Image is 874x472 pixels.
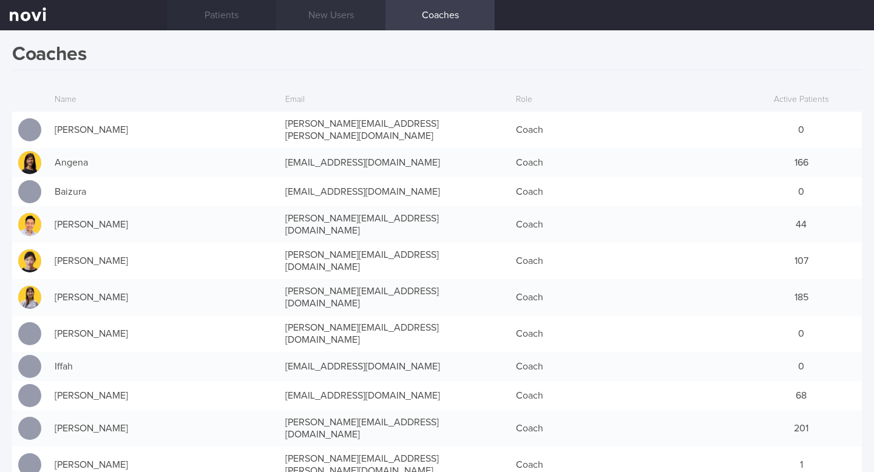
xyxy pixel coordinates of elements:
div: [PERSON_NAME] [49,285,279,309]
div: [PERSON_NAME] [49,383,279,408]
div: 0 [740,180,862,204]
div: Coach [510,180,740,204]
div: Coach [510,212,740,237]
div: [EMAIL_ADDRESS][DOMAIN_NAME] [279,180,510,204]
div: Role [510,89,740,112]
div: [PERSON_NAME][EMAIL_ADDRESS][DOMAIN_NAME] [279,243,510,279]
div: 0 [740,322,862,346]
div: Coach [510,354,740,379]
div: 44 [740,212,862,237]
div: [PERSON_NAME][EMAIL_ADDRESS][DOMAIN_NAME] [279,410,510,447]
div: Coach [510,322,740,346]
div: Iffah [49,354,279,379]
h1: Coaches [12,42,862,70]
div: Coach [510,249,740,273]
div: [PERSON_NAME] [49,322,279,346]
div: Coach [510,285,740,309]
div: [PERSON_NAME][EMAIL_ADDRESS][DOMAIN_NAME] [279,206,510,243]
div: Name [49,89,279,112]
div: [PERSON_NAME][EMAIL_ADDRESS][DOMAIN_NAME] [279,279,510,315]
div: Angena [49,150,279,175]
div: Active Patients [740,89,862,112]
div: 201 [740,416,862,440]
div: Coach [510,416,740,440]
div: Email [279,89,510,112]
div: Coach [510,118,740,142]
div: 107 [740,249,862,273]
div: Coach [510,150,740,175]
div: [EMAIL_ADDRESS][DOMAIN_NAME] [279,150,510,175]
div: 185 [740,285,862,309]
div: [PERSON_NAME] [49,212,279,237]
div: 166 [740,150,862,175]
div: [PERSON_NAME] [49,416,279,440]
div: 0 [740,354,862,379]
div: [EMAIL_ADDRESS][DOMAIN_NAME] [279,354,510,379]
div: [PERSON_NAME] [49,249,279,273]
div: [EMAIL_ADDRESS][DOMAIN_NAME] [279,383,510,408]
div: [PERSON_NAME][EMAIL_ADDRESS][DOMAIN_NAME] [279,315,510,352]
div: 68 [740,383,862,408]
div: [PERSON_NAME][EMAIL_ADDRESS][PERSON_NAME][DOMAIN_NAME] [279,112,510,148]
div: Coach [510,383,740,408]
div: [PERSON_NAME] [49,118,279,142]
div: 0 [740,118,862,142]
div: Baizura [49,180,279,204]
